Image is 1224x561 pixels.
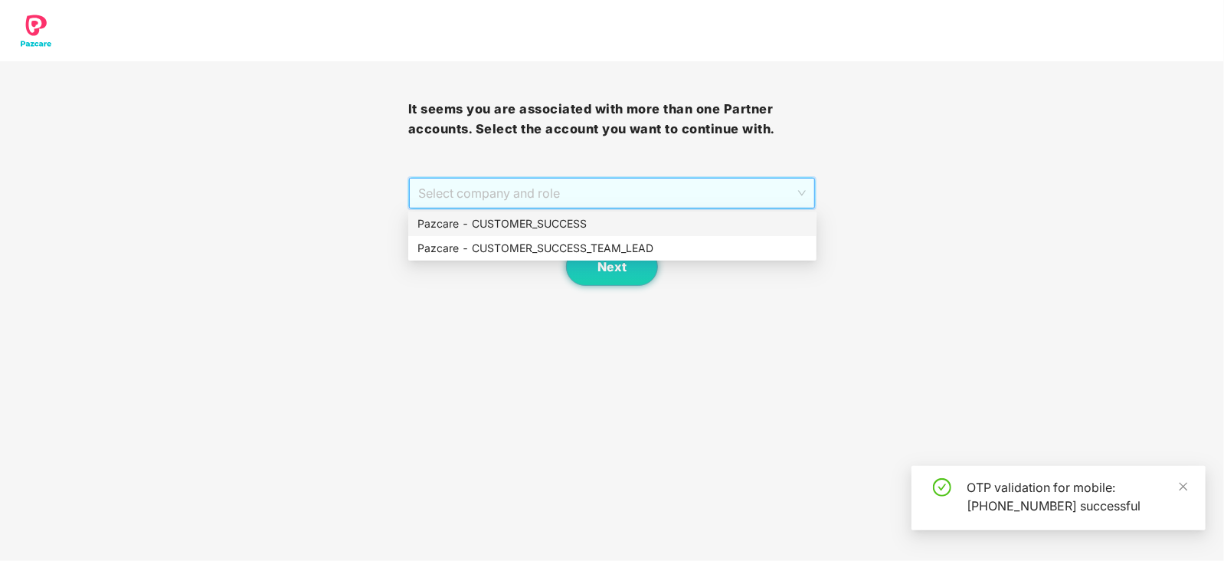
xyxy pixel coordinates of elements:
div: Pazcare - CUSTOMER_SUCCESS_TEAM_LEAD [408,236,817,261]
h3: It seems you are associated with more than one Partner accounts. Select the account you want to c... [408,100,817,139]
span: Next [597,260,627,274]
span: close [1178,481,1189,492]
div: Pazcare - CUSTOMER_SUCCESS [408,212,817,236]
span: Select company and role [418,179,807,208]
button: Next [566,248,658,286]
div: Pazcare - CUSTOMER_SUCCESS [417,215,807,232]
div: Pazcare - CUSTOMER_SUCCESS_TEAM_LEAD [417,240,807,257]
div: OTP validation for mobile: [PHONE_NUMBER] successful [967,478,1187,515]
span: check-circle [933,478,951,497]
